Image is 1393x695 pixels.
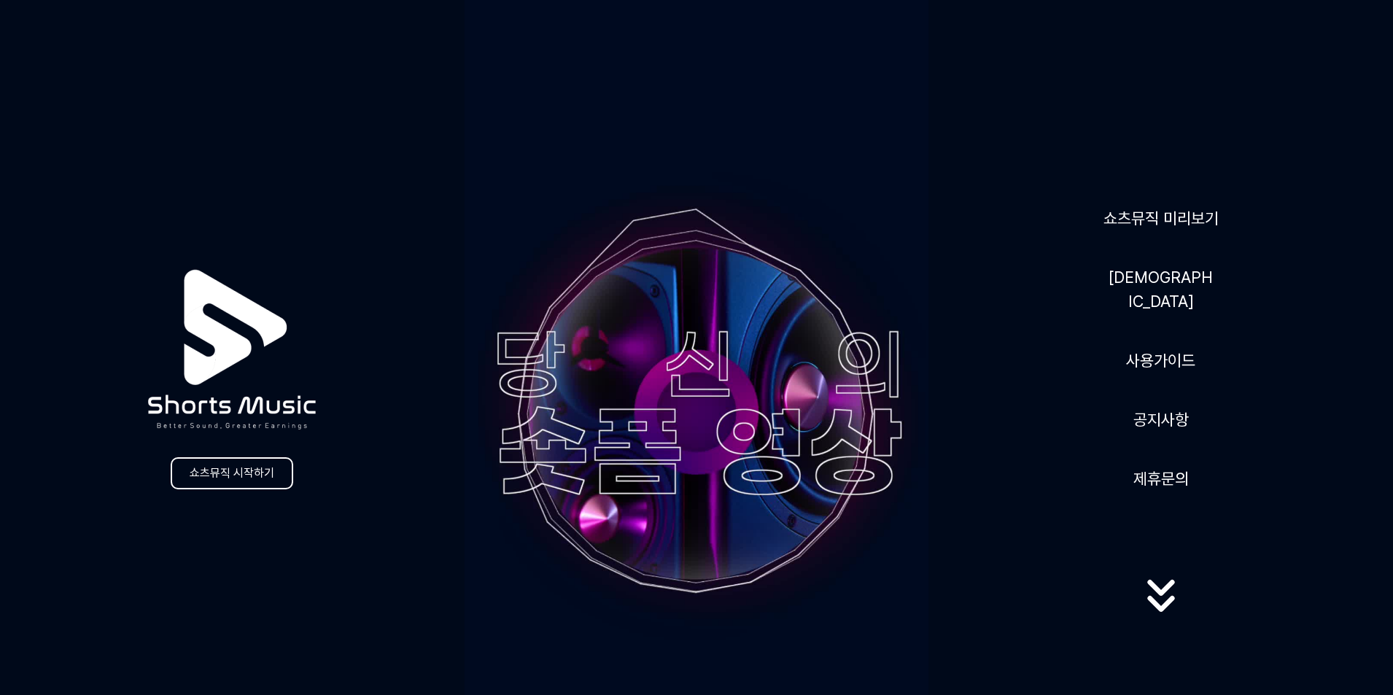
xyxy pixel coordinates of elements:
a: [DEMOGRAPHIC_DATA] [1103,260,1219,319]
button: 제휴문의 [1128,461,1195,497]
a: 쇼츠뮤직 시작하기 [171,457,293,489]
a: 사용가이드 [1120,343,1201,378]
img: logo [112,230,352,469]
a: 공지사항 [1128,402,1195,438]
a: 쇼츠뮤직 미리보기 [1098,201,1225,236]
